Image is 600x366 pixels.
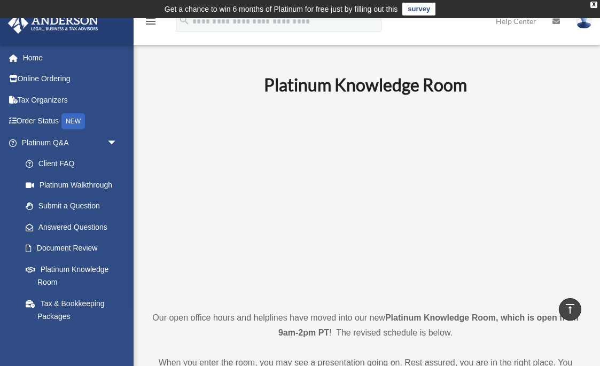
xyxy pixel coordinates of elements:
a: vertical_align_top [559,298,581,321]
span: arrow_drop_down [107,132,128,154]
a: Online Ordering [7,68,134,90]
a: Answered Questions [15,216,134,238]
img: User Pic [576,13,592,29]
div: close [590,2,597,8]
i: search [178,14,190,26]
a: Submit a Question [15,196,134,217]
a: menu [144,19,157,28]
a: Home [7,47,134,68]
i: menu [144,15,157,28]
a: Order StatusNEW [7,111,134,133]
a: Client FAQ [15,153,134,175]
img: Anderson Advisors Platinum Portal [5,13,102,34]
p: Our open office hours and helplines have moved into our new ! The revised schedule is below. [152,310,579,340]
a: Tax & Bookkeeping Packages [15,293,134,327]
a: Platinum Walkthrough [15,174,134,196]
i: vertical_align_top [564,302,576,315]
iframe: 231110_Toby_KnowledgeRoom [205,110,526,291]
strong: Platinum Knowledge Room, which is open from 9am-2pm PT [278,313,579,337]
a: Land Trust & Deed Forum [15,327,134,361]
div: NEW [61,113,85,129]
a: Platinum Q&Aarrow_drop_down [7,132,134,153]
a: Tax Organizers [7,89,134,111]
b: Platinum Knowledge Room [264,74,467,95]
a: Platinum Knowledge Room [15,259,128,293]
a: survey [402,3,435,15]
a: Document Review [15,238,134,259]
div: Get a chance to win 6 months of Platinum for free just by filling out this [165,3,398,15]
